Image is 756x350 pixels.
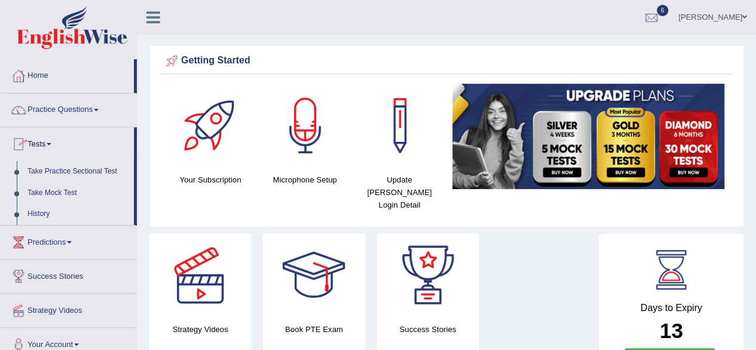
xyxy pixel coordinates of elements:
[22,161,134,182] a: Take Practice Sectional Test
[1,93,137,123] a: Practice Questions
[1,226,137,255] a: Predictions
[657,5,669,16] span: 6
[452,84,724,189] img: small5.jpg
[1,127,134,157] a: Tests
[264,174,346,186] h4: Microphone Setup
[1,294,137,324] a: Strategy Videos
[163,52,730,70] div: Getting Started
[263,323,365,336] h4: Book PTE Exam
[22,182,134,204] a: Take Mock Test
[1,59,134,89] a: Home
[377,323,479,336] h4: Success Stories
[149,323,251,336] h4: Strategy Videos
[358,174,440,211] h4: Update [PERSON_NAME] Login Detail
[612,303,730,314] h4: Days to Expiry
[22,203,134,225] a: History
[1,260,137,290] a: Success Stories
[169,174,252,186] h4: Your Subscription
[660,319,683,342] b: 13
